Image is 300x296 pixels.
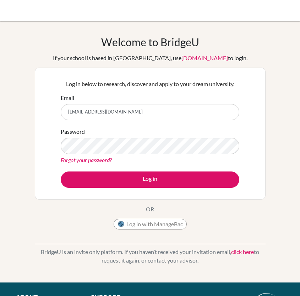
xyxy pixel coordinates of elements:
div: If your school is based in [GEOGRAPHIC_DATA], use to login. [53,54,247,62]
p: Log in below to research, discover and apply to your dream university. [61,80,239,88]
a: Forgot your password? [61,157,112,163]
button: Log in [61,171,239,188]
label: Password [61,127,85,136]
h1: Welcome to BridgeU [101,36,199,48]
p: OR [146,205,154,213]
button: Log in with ManageBac [114,219,187,229]
label: Email [61,94,74,102]
a: [DOMAIN_NAME] [181,54,228,61]
p: BridgeU is an invite only platform. If you haven’t received your invitation email, to request it ... [35,248,266,265]
a: click here [231,248,254,255]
